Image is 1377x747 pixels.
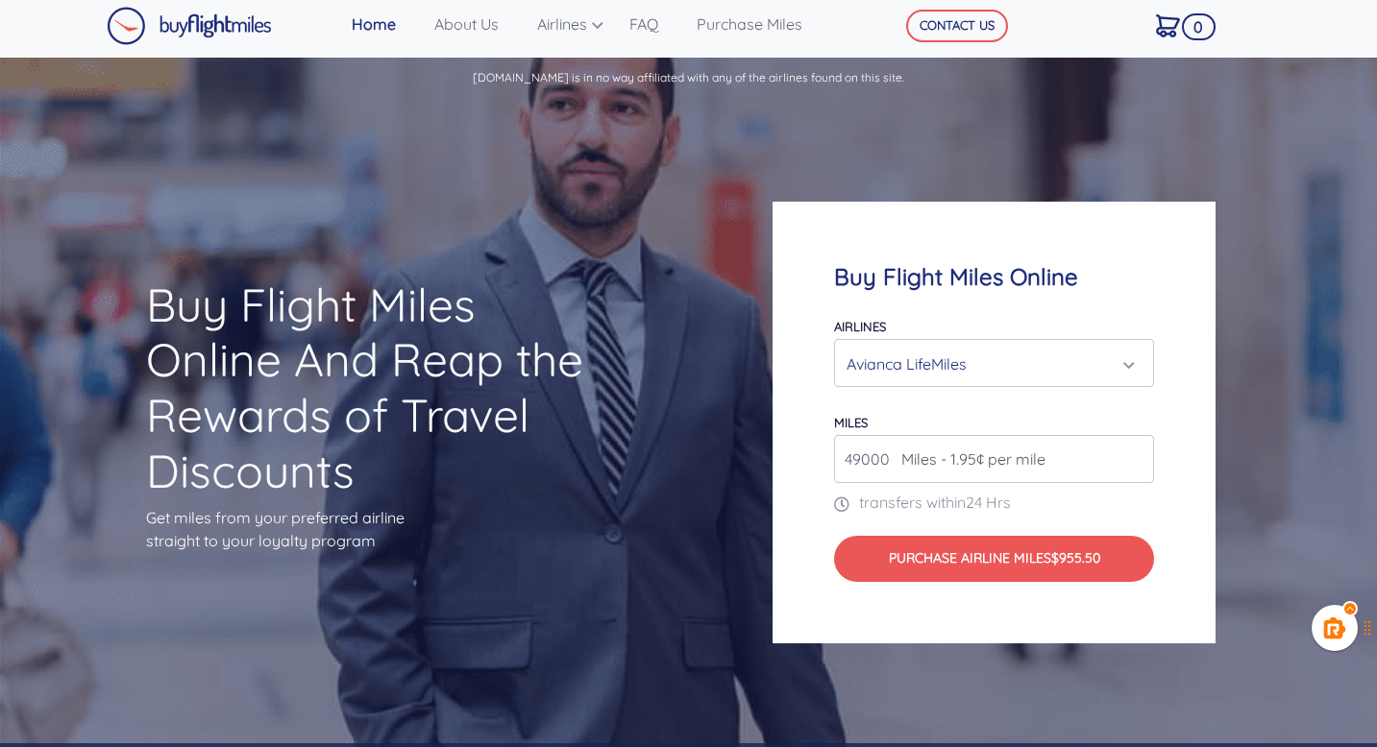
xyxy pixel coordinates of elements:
[834,491,1154,514] p: transfers within
[1182,13,1217,40] span: 0
[107,2,272,50] a: Buy Flight Miles Logo
[622,5,689,43] a: FAQ
[834,536,1154,582] button: Purchase Airline Miles$955.50
[1156,14,1180,37] img: Cart
[906,10,1008,42] button: CONTACT US
[107,7,272,45] img: Buy Flight Miles Logo
[892,447,1045,470] span: Miles - 1.95¢ per mile
[427,5,529,43] a: About Us
[1148,5,1207,45] a: 0
[146,506,604,552] p: Get miles from your preferred airline straight to your loyalty program
[834,415,868,430] label: miles
[689,5,833,43] a: Purchase Miles
[966,493,1011,512] span: 24 Hrs
[834,319,886,334] label: Airlines
[834,339,1154,387] button: Avianca LifeMiles
[1051,549,1100,566] span: $955.50
[146,277,604,498] h1: Buy Flight Miles Online And Reap the Rewards of Travel Discounts
[847,346,1130,382] div: Avianca LifeMiles
[529,5,622,43] a: Airlines
[834,263,1154,291] h4: Buy Flight Miles Online
[344,5,427,43] a: Home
